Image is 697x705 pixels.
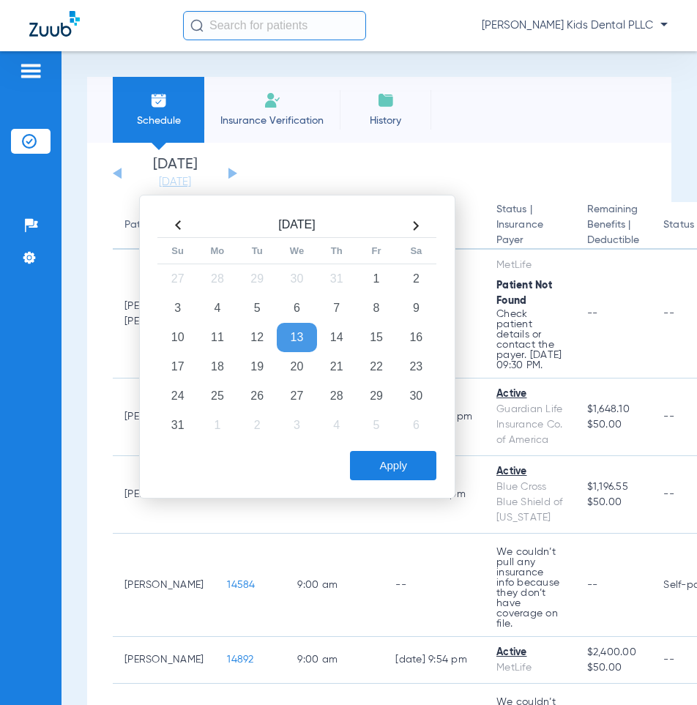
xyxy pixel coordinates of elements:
iframe: Chat Widget [624,635,697,705]
span: $2,400.00 [587,645,641,660]
span: $1,196.55 [587,480,641,495]
img: Search Icon [190,19,204,32]
img: History [377,92,395,109]
div: Blue Cross Blue Shield of [US_STATE] [496,480,564,526]
p: We couldn’t pull any insurance info because they don’t have coverage on file. [496,547,564,629]
span: [PERSON_NAME] Kids Dental PLLC [482,18,668,33]
span: Insurance Verification [215,113,329,128]
th: Status | [485,202,575,250]
div: MetLife [496,258,564,273]
th: Remaining Benefits | [575,202,652,250]
button: Apply [350,451,436,480]
div: Active [496,464,564,480]
td: 9:00 AM [286,637,384,684]
span: 14584 [227,580,255,590]
p: Check patient details or contact the payer. [DATE] 09:30 PM. [496,309,564,370]
td: [DATE] 9:54 PM [384,637,485,684]
td: [PERSON_NAME] [113,637,215,684]
div: Guardian Life Insurance Co. of America [496,402,564,448]
span: -- [587,580,598,590]
span: 14892 [227,654,253,665]
div: MetLife [496,660,564,676]
a: [DATE] [131,175,219,190]
td: 9:00 AM [286,534,384,637]
img: Manual Insurance Verification [264,92,281,109]
td: -- [384,534,485,637]
span: $1,648.10 [587,402,641,417]
span: Schedule [124,113,193,128]
span: Deductible [587,233,641,248]
img: Schedule [150,92,168,109]
span: History [351,113,420,128]
div: Patient Name [124,217,204,233]
li: [DATE] [131,157,219,190]
td: [PERSON_NAME] [113,534,215,637]
span: Patient Not Found [496,280,552,306]
div: Active [496,645,564,660]
input: Search for patients [183,11,366,40]
th: [DATE] [198,214,396,238]
span: $50.00 [587,495,641,510]
img: Zuub Logo [29,11,80,37]
img: hamburger-icon [19,62,42,80]
div: Active [496,387,564,402]
span: -- [587,308,598,318]
span: Insurance Payer [496,217,564,248]
span: $50.00 [587,417,641,433]
span: $50.00 [587,660,641,676]
div: Patient Name [124,217,189,233]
